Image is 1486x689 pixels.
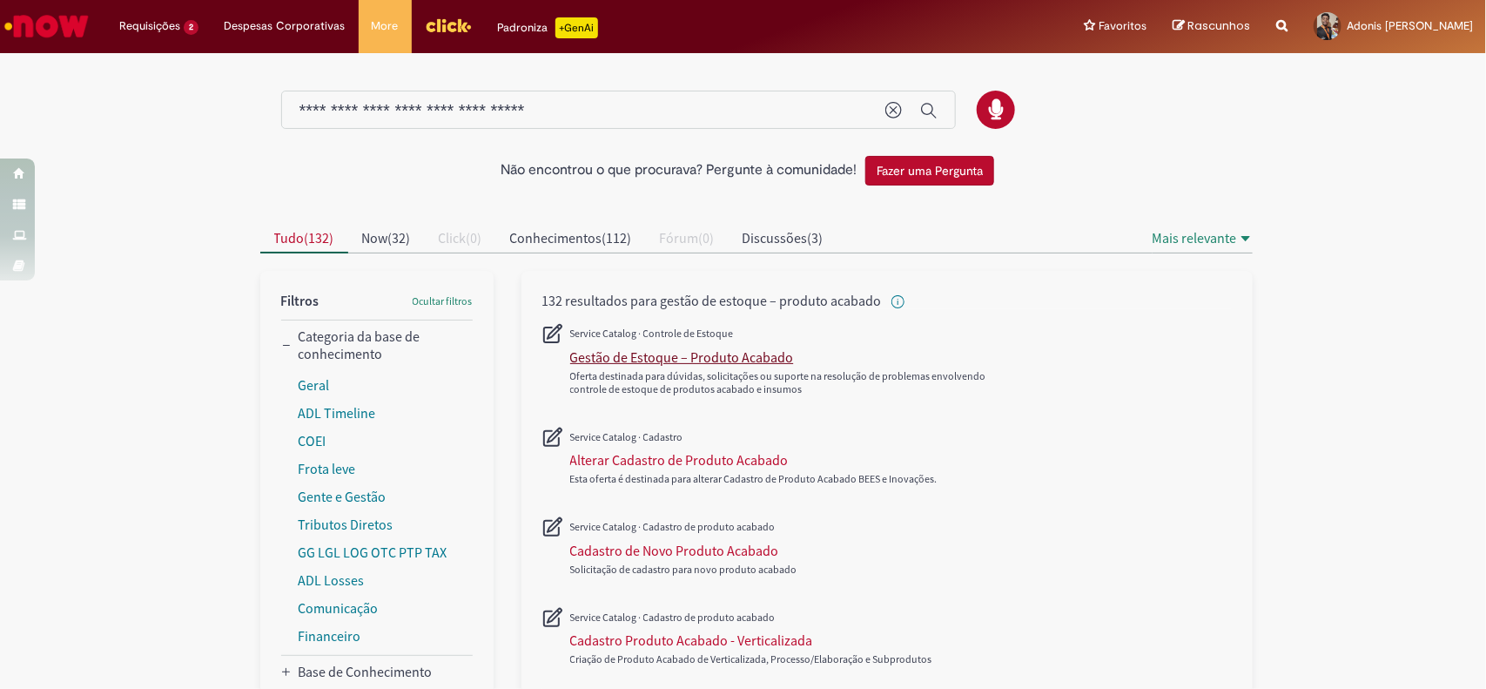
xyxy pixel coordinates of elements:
[1173,18,1250,35] a: Rascunhos
[184,20,198,35] span: 2
[1347,18,1473,33] span: Adonis [PERSON_NAME]
[2,9,91,44] img: ServiceNow
[425,12,472,38] img: click_logo_yellow_360x200.png
[1099,17,1146,35] span: Favoritos
[865,156,994,186] button: Fazer uma Pergunta
[498,17,598,38] div: Padroniza
[555,17,598,38] p: +GenAi
[372,17,399,35] span: More
[119,17,180,35] span: Requisições
[501,163,857,179] h2: Não encontrou o que procurava? Pergunte à comunidade!
[225,17,346,35] span: Despesas Corporativas
[1187,17,1250,34] span: Rascunhos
